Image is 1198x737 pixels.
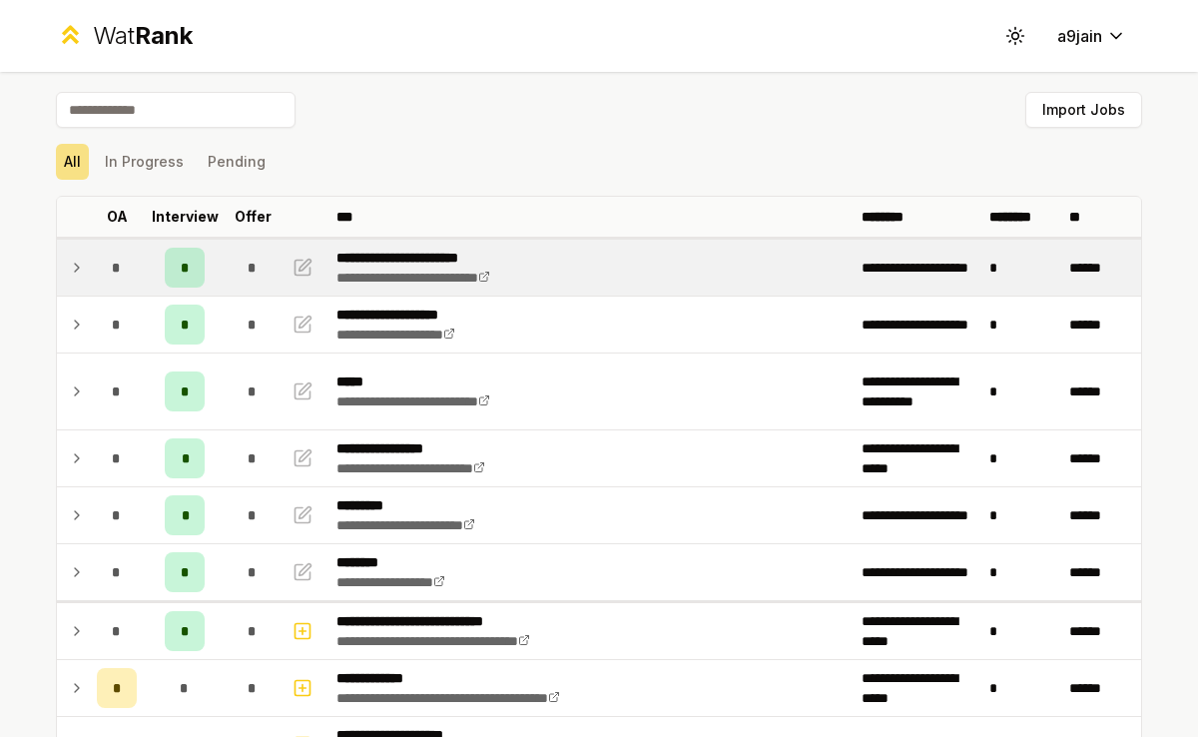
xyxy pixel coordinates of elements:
button: a9jain [1041,18,1142,54]
p: Offer [235,207,272,227]
span: a9jain [1057,24,1102,48]
button: All [56,144,89,180]
div: Wat [93,20,193,52]
button: In Progress [97,144,192,180]
button: Import Jobs [1025,92,1142,128]
a: WatRank [56,20,193,52]
button: Pending [200,144,274,180]
p: Interview [152,207,219,227]
span: Rank [135,21,193,50]
p: OA [107,207,128,227]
